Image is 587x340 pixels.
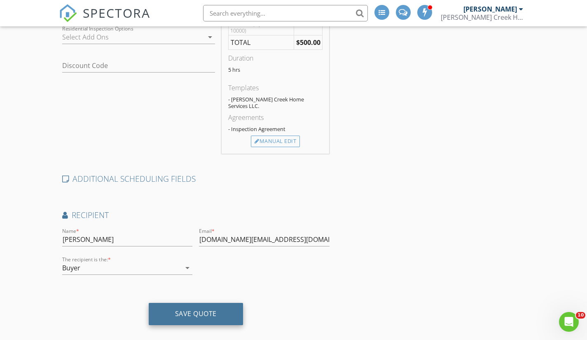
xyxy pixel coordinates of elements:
div: [PERSON_NAME] [463,5,517,13]
div: Sledge Creek Home Services LLC [441,13,523,21]
div: - Inspection Agreement [228,126,323,132]
input: Discount Code [62,59,215,73]
a: SPECTORA [59,11,150,28]
div: - [PERSON_NAME] Creek Home Services LLC. [228,96,323,109]
i: arrow_drop_down [205,32,215,42]
td: TOTAL [229,35,294,50]
h4: Recipient [62,210,330,220]
span: SPECTORA [83,4,150,21]
p: 5 hrs [228,66,323,73]
iframe: Intercom live chat [559,312,579,332]
div: Buyer [62,264,80,272]
div: Agreements [228,113,323,122]
div: Manual Edit [251,136,300,147]
div: Save Quote [175,310,217,318]
input: Search everything... [203,5,368,21]
span: 10 [576,312,585,319]
strong: $500.00 [296,38,320,47]
h4: ADDITIONAL SCHEDULING FIELDS [62,174,330,184]
div: $300.00 (Base) +$100.00 (mileage 150 - 175) +$100.00 (sqft 5000 - 10000) [230,7,292,34]
div: Duration [228,53,323,63]
img: The Best Home Inspection Software - Spectora [59,4,77,22]
div: Templates [228,83,323,93]
i: arrow_drop_down [182,263,192,273]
